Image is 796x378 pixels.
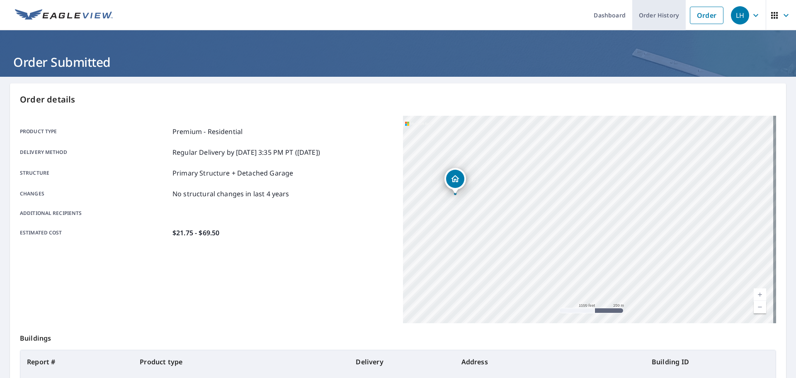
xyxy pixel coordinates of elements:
[133,350,349,373] th: Product type
[20,93,776,106] p: Order details
[20,168,169,178] p: Structure
[172,228,219,238] p: $21.75 - $69.50
[20,228,169,238] p: Estimated cost
[20,127,169,137] p: Product type
[172,168,293,178] p: Primary Structure + Detached Garage
[690,7,723,24] a: Order
[731,6,749,24] div: LH
[172,189,289,199] p: No structural changes in last 4 years
[20,350,133,373] th: Report #
[172,127,243,137] p: Premium - Residential
[20,189,169,199] p: Changes
[20,323,776,350] p: Buildings
[20,210,169,217] p: Additional recipients
[20,147,169,157] p: Delivery method
[754,301,766,313] a: Current Level 15, Zoom Out
[754,288,766,301] a: Current Level 15, Zoom In
[455,350,645,373] th: Address
[10,54,786,71] h1: Order Submitted
[645,350,776,373] th: Building ID
[15,9,113,22] img: EV Logo
[172,147,320,157] p: Regular Delivery by [DATE] 3:35 PM PT ([DATE])
[444,168,466,194] div: Dropped pin, building 1, Residential property, 7510 Pawling St Philadelphia, PA 19128
[349,350,454,373] th: Delivery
